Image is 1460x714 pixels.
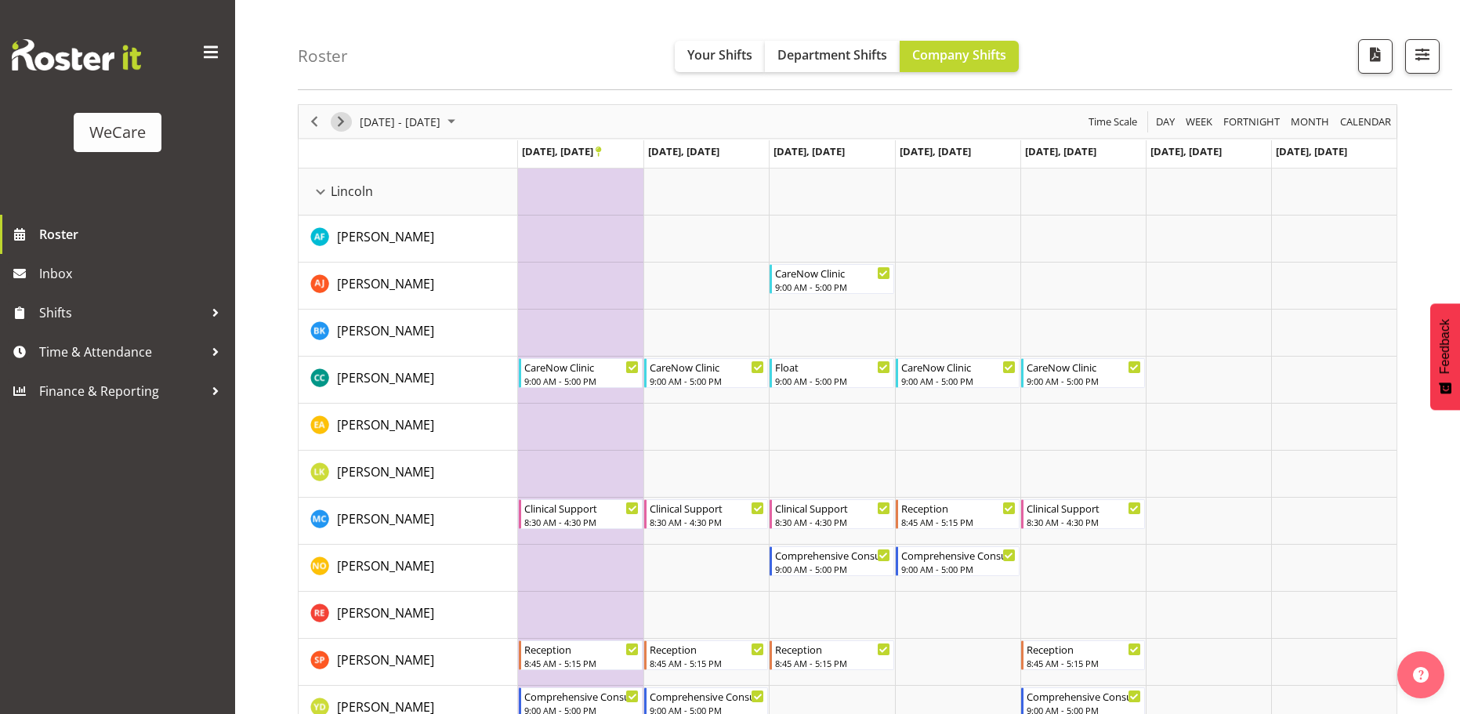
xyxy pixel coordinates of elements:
span: [PERSON_NAME] [337,604,434,622]
span: [PERSON_NAME] [337,369,434,386]
div: Next [328,105,354,138]
span: Day [1154,112,1176,132]
div: Clinical Support [524,500,639,516]
div: Samantha Poultney"s event - Reception Begin From Friday, September 26, 2025 at 8:45:00 AM GMT+12:... [1021,640,1145,670]
div: Comprehensive Consult [775,547,889,563]
button: September 22 - 28, 2025 [357,112,462,132]
td: Amy Johannsen resource [299,263,518,310]
div: Clinical Support [1027,500,1141,516]
button: Timeline Day [1154,112,1178,132]
td: Mary Childs resource [299,498,518,545]
td: Brian Ko resource [299,310,518,357]
button: Time Scale [1086,112,1140,132]
div: Mary Childs"s event - Clinical Support Begin From Wednesday, September 24, 2025 at 8:30:00 AM GMT... [770,499,893,529]
span: Time Scale [1087,112,1139,132]
span: Finance & Reporting [39,379,204,403]
div: 9:00 AM - 5:00 PM [775,281,889,293]
div: Mary Childs"s event - Clinical Support Begin From Friday, September 26, 2025 at 8:30:00 AM GMT+12... [1021,499,1145,529]
a: [PERSON_NAME] [337,603,434,622]
div: WeCare [89,121,146,144]
span: [PERSON_NAME] [337,228,434,245]
div: Mary Childs"s event - Clinical Support Begin From Monday, September 22, 2025 at 8:30:00 AM GMT+12... [519,499,643,529]
div: Charlotte Courtney"s event - CareNow Clinic Begin From Thursday, September 25, 2025 at 9:00:00 AM... [896,358,1020,388]
div: Charlotte Courtney"s event - CareNow Clinic Begin From Friday, September 26, 2025 at 9:00:00 AM G... [1021,358,1145,388]
span: [DATE] - [DATE] [358,112,442,132]
span: Lincoln [331,182,373,201]
div: Charlotte Courtney"s event - CareNow Clinic Begin From Tuesday, September 23, 2025 at 9:00:00 AM ... [644,358,768,388]
button: Feedback - Show survey [1430,303,1460,410]
button: Previous [304,112,325,132]
span: Your Shifts [687,46,752,63]
span: [DATE], [DATE] [773,144,845,158]
a: [PERSON_NAME] [337,321,434,340]
div: 8:30 AM - 4:30 PM [524,516,639,528]
div: Natasha Ottley"s event - Comprehensive Consult Begin From Thursday, September 25, 2025 at 9:00:00... [896,546,1020,576]
button: Company Shifts [900,41,1019,72]
div: Reception [901,500,1016,516]
span: [PERSON_NAME] [337,651,434,669]
span: calendar [1339,112,1393,132]
td: Rachel Els resource [299,592,518,639]
span: Feedback [1438,319,1452,374]
button: Filter Shifts [1405,39,1440,74]
div: Clinical Support [650,500,764,516]
a: [PERSON_NAME] [337,651,434,669]
span: [PERSON_NAME] [337,510,434,527]
span: [PERSON_NAME] [337,557,434,574]
a: [PERSON_NAME] [337,556,434,575]
div: Reception [775,641,889,657]
a: [PERSON_NAME] [337,274,434,293]
div: 8:30 AM - 4:30 PM [775,516,889,528]
a: [PERSON_NAME] [337,227,434,246]
div: 8:45 AM - 5:15 PM [1027,657,1141,669]
div: Comprehensive Consult [524,688,639,704]
div: 9:00 AM - 5:00 PM [1027,375,1141,387]
span: Time & Attendance [39,340,204,364]
td: Lincoln resource [299,169,518,216]
span: [PERSON_NAME] [337,322,434,339]
span: [DATE], [DATE] [522,144,601,158]
button: Next [331,112,352,132]
div: Reception [650,641,764,657]
span: [PERSON_NAME] [337,416,434,433]
div: Reception [1027,641,1141,657]
div: Charlotte Courtney"s event - CareNow Clinic Begin From Monday, September 22, 2025 at 9:00:00 AM G... [519,358,643,388]
span: Week [1184,112,1214,132]
div: Mary Childs"s event - Reception Begin From Thursday, September 25, 2025 at 8:45:00 AM GMT+12:00 E... [896,499,1020,529]
button: Timeline Month [1288,112,1332,132]
div: 8:45 AM - 5:15 PM [524,657,639,669]
span: [PERSON_NAME] [337,463,434,480]
td: Alex Ferguson resource [299,216,518,263]
span: [DATE], [DATE] [1025,144,1096,158]
div: Samantha Poultney"s event - Reception Begin From Tuesday, September 23, 2025 at 8:45:00 AM GMT+12... [644,640,768,670]
div: Natasha Ottley"s event - Comprehensive Consult Begin From Wednesday, September 24, 2025 at 9:00:0... [770,546,893,576]
td: Ena Advincula resource [299,404,518,451]
div: Amy Johannsen"s event - CareNow Clinic Begin From Wednesday, September 24, 2025 at 9:00:00 AM GMT... [770,264,893,294]
a: [PERSON_NAME] [337,462,434,481]
span: Department Shifts [777,46,887,63]
div: Comprehensive Consult [901,547,1016,563]
div: 8:45 AM - 5:15 PM [901,516,1016,528]
button: Department Shifts [765,41,900,72]
div: Clinical Support [775,500,889,516]
div: CareNow Clinic [775,265,889,281]
div: 8:30 AM - 4:30 PM [650,516,764,528]
span: Inbox [39,262,227,285]
div: Comprehensive Consult [1027,688,1141,704]
div: Float [775,359,889,375]
div: Samantha Poultney"s event - Reception Begin From Wednesday, September 24, 2025 at 8:45:00 AM GMT+... [770,640,893,670]
img: help-xxl-2.png [1413,667,1429,683]
span: Shifts [39,301,204,324]
button: Your Shifts [675,41,765,72]
div: 9:00 AM - 5:00 PM [650,375,764,387]
span: [PERSON_NAME] [337,275,434,292]
div: Previous [301,105,328,138]
span: Company Shifts [912,46,1006,63]
img: Rosterit website logo [12,39,141,71]
a: [PERSON_NAME] [337,415,434,434]
h4: Roster [298,47,348,65]
div: Mary Childs"s event - Clinical Support Begin From Tuesday, September 23, 2025 at 8:30:00 AM GMT+1... [644,499,768,529]
div: Charlotte Courtney"s event - Float Begin From Wednesday, September 24, 2025 at 9:00:00 AM GMT+12:... [770,358,893,388]
span: Month [1289,112,1331,132]
td: Liandy Kritzinger resource [299,451,518,498]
